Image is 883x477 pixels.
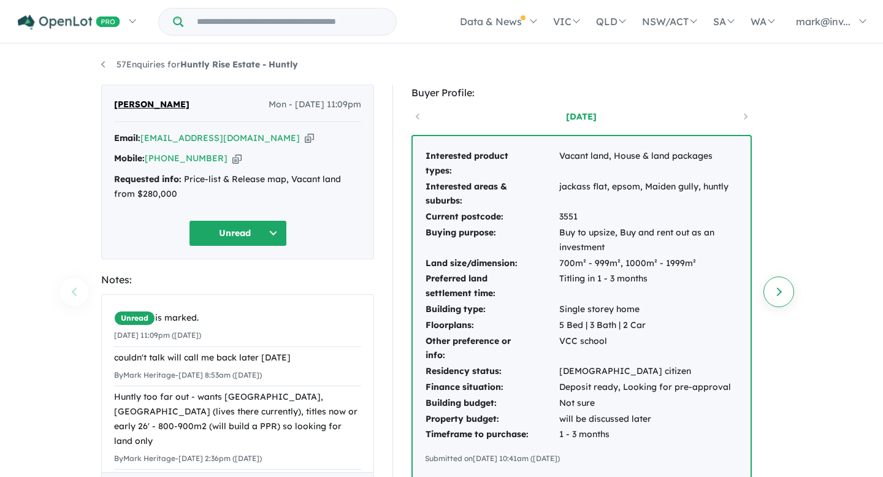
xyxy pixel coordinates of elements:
[559,411,738,427] td: will be discussed later
[559,427,738,443] td: 1 - 3 months
[114,311,155,326] span: Unread
[425,209,559,225] td: Current postcode:
[425,380,559,395] td: Finance situation:
[114,351,361,365] div: couldn't talk will call me back later [DATE]
[114,174,182,185] strong: Requested info:
[796,15,851,28] span: mark@inv...
[425,256,559,272] td: Land size/dimension:
[425,452,738,465] div: Submitted on [DATE] 10:41am ([DATE])
[114,97,189,112] span: [PERSON_NAME]
[114,370,262,380] small: By Mark Heritage - [DATE] 8:53am ([DATE])
[411,85,752,101] div: Buyer Profile:
[425,334,559,364] td: Other preference or info:
[559,318,738,334] td: 5 Bed | 3 Bath | 2 Car
[189,220,287,246] button: Unread
[114,153,145,164] strong: Mobile:
[425,302,559,318] td: Building type:
[140,132,300,143] a: [EMAIL_ADDRESS][DOMAIN_NAME]
[114,390,361,448] div: Huntly too far out - wants [GEOGRAPHIC_DATA], [GEOGRAPHIC_DATA] (lives there currently), titles n...
[114,454,262,463] small: By Mark Heritage - [DATE] 2:36pm ([DATE])
[425,148,559,179] td: Interested product types:
[559,148,738,179] td: Vacant land, House & land packages
[559,225,738,256] td: Buy to upsize, Buy and rent out as an investment
[101,58,782,72] nav: breadcrumb
[232,152,242,165] button: Copy
[18,15,120,30] img: Openlot PRO Logo White
[425,395,559,411] td: Building budget:
[114,311,361,326] div: is marked.
[305,132,314,145] button: Copy
[559,364,738,380] td: [DEMOGRAPHIC_DATA] citizen
[559,256,738,272] td: 700m² - 999m², 1000m² - 1999m²
[425,225,559,256] td: Buying purpose:
[114,172,361,202] div: Price-list & Release map, Vacant land from $280,000
[425,179,559,210] td: Interested areas & suburbs:
[425,271,559,302] td: Preferred land settlement time:
[559,271,738,302] td: Titling in 1 - 3 months
[101,59,298,70] a: 57Enquiries forHuntly Rise Estate - Huntly
[114,330,201,340] small: [DATE] 11:09pm ([DATE])
[425,364,559,380] td: Residency status:
[559,209,738,225] td: 3551
[425,427,559,443] td: Timeframe to purchase:
[559,302,738,318] td: Single storey home
[559,179,738,210] td: jackass flat, epsom, Maiden gully, huntly
[180,59,298,70] strong: Huntly Rise Estate - Huntly
[269,97,361,112] span: Mon - [DATE] 11:09pm
[529,110,633,123] a: [DATE]
[101,272,374,288] div: Notes:
[559,395,738,411] td: Not sure
[559,380,738,395] td: Deposit ready, Looking for pre-approval
[425,411,559,427] td: Property budget:
[425,318,559,334] td: Floorplans:
[145,153,227,164] a: [PHONE_NUMBER]
[114,132,140,143] strong: Email:
[559,334,738,364] td: VCC school
[186,9,394,35] input: Try estate name, suburb, builder or developer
